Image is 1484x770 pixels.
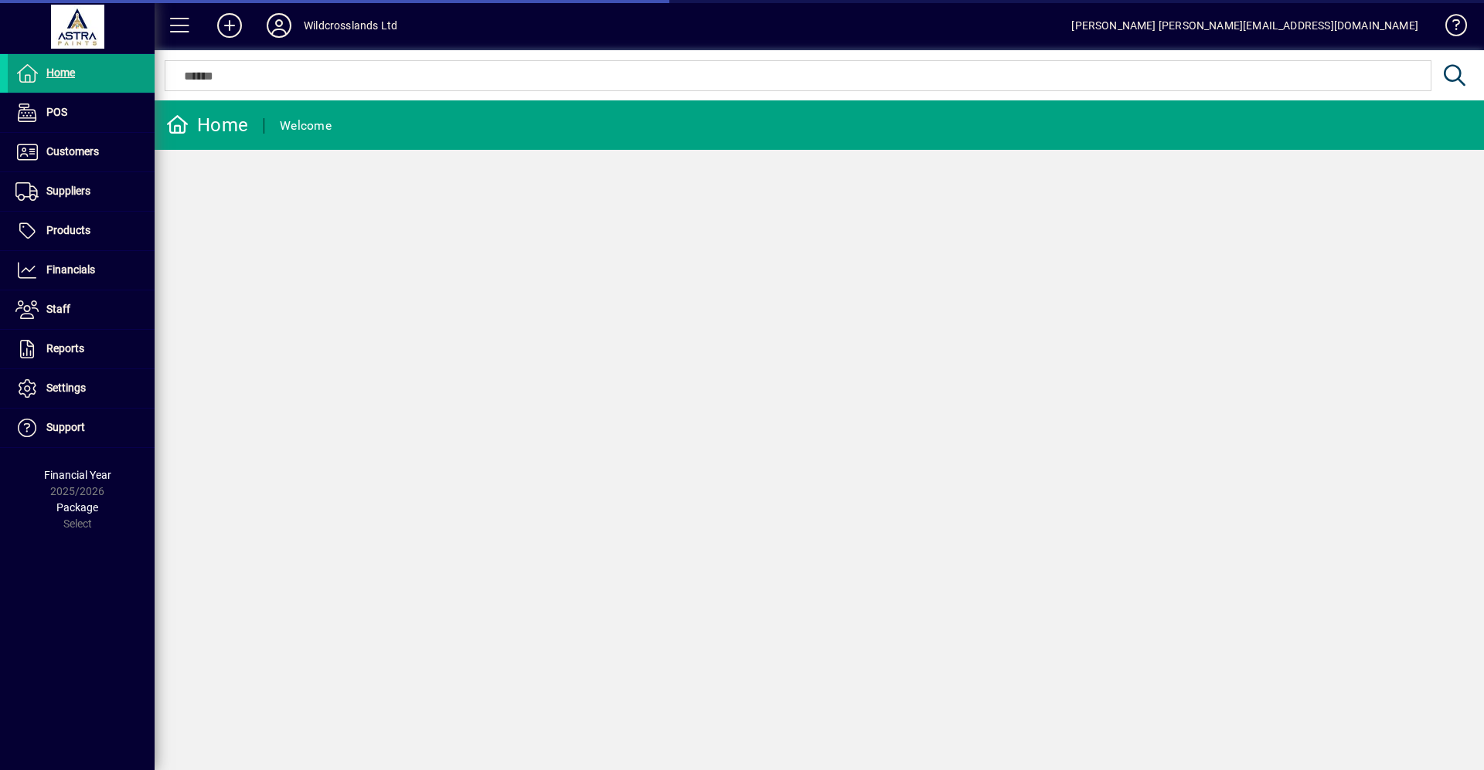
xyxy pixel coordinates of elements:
[254,12,304,39] button: Profile
[46,263,95,276] span: Financials
[44,469,111,481] span: Financial Year
[8,330,155,368] a: Reports
[46,382,86,394] span: Settings
[46,421,85,433] span: Support
[46,342,84,354] span: Reports
[304,13,397,38] div: Wildcrosslands Ltd
[205,12,254,39] button: Add
[166,113,248,137] div: Home
[46,145,99,158] span: Customers
[8,212,155,250] a: Products
[46,66,75,79] span: Home
[8,133,155,171] a: Customers
[8,290,155,329] a: Staff
[1071,13,1418,38] div: [PERSON_NAME] [PERSON_NAME][EMAIL_ADDRESS][DOMAIN_NAME]
[56,501,98,514] span: Package
[8,93,155,132] a: POS
[46,106,67,118] span: POS
[8,409,155,447] a: Support
[46,185,90,197] span: Suppliers
[280,114,332,138] div: Welcome
[1434,3,1465,53] a: Knowledge Base
[46,303,70,315] span: Staff
[8,369,155,408] a: Settings
[8,172,155,211] a: Suppliers
[46,224,90,236] span: Products
[8,251,155,290] a: Financials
